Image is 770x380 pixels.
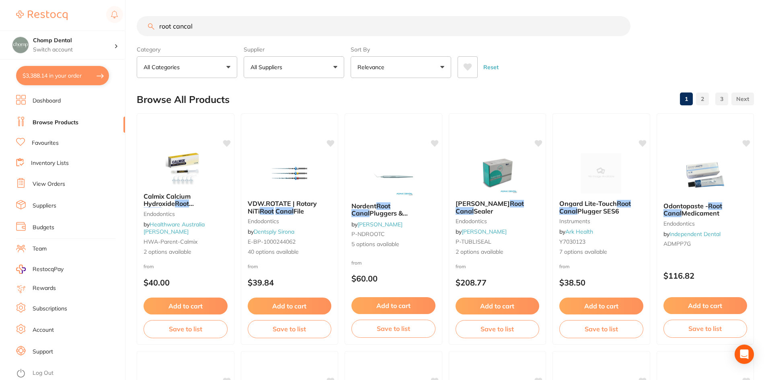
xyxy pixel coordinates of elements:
p: Switch account [33,46,114,54]
span: from [351,260,362,266]
button: $3,388.14 in your order [16,66,109,85]
a: View Orders [33,180,65,188]
b: Kerr TUBLISEAL Root Canal Sealer [456,200,540,215]
span: HWA-parent-calmix [144,238,197,245]
span: E-BP-1000244062 [248,238,296,245]
span: Nordent [351,202,376,210]
b: VDW.ROTATE | Rotary NiTi Root Canal File [248,200,332,215]
span: by [663,230,721,238]
span: Y7030123 [559,238,585,245]
span: from [456,263,466,269]
a: Team [33,245,47,253]
img: Odontopaste - Root Canal Medicament [679,156,731,196]
img: Kerr TUBLISEAL Root Canal Sealer [471,153,524,193]
span: Plugger SES6 [577,207,619,215]
a: Browse Products [33,119,78,127]
button: Save to list [248,320,332,338]
span: File [294,207,304,215]
span: Calmix Calcium Hydroxide [144,192,191,207]
a: Subscriptions [33,305,67,313]
span: P-NDROOTC [351,230,385,238]
button: All Suppliers [244,56,344,78]
em: Root [175,199,189,207]
em: Root [376,202,390,210]
p: $60.00 [351,274,435,283]
small: Endodontics [144,211,228,217]
img: RestocqPay [16,265,26,274]
div: Open Intercom Messenger [735,345,754,364]
a: 1 [680,91,693,107]
a: [PERSON_NAME] [357,221,402,228]
button: All Categories [137,56,237,78]
button: Log Out [16,367,123,380]
p: Relevance [357,63,388,71]
a: Favourites [32,139,59,147]
a: Log Out [33,369,53,377]
small: endodontics [248,218,332,224]
span: from [559,263,570,269]
span: 40 options available [248,248,332,256]
p: $208.77 [456,278,540,287]
em: Canal [275,207,294,215]
label: Sort By [351,46,451,53]
span: Medicament [682,209,719,217]
a: Independent Dental [669,230,721,238]
small: instruments [559,218,643,224]
p: All Categories [144,63,183,71]
em: Canal [559,207,577,215]
span: [PERSON_NAME] [456,199,510,207]
span: Pluggers & Spreaders [351,209,408,224]
a: Budgets [33,224,54,232]
button: Reset [481,56,501,78]
a: 2 [696,91,709,107]
span: ADMPP7G [663,240,691,247]
p: All Suppliers [251,63,285,71]
button: Relevance [351,56,451,78]
span: Odontopaste - [663,202,708,210]
span: 2 options available [456,248,540,256]
a: RestocqPay [16,265,64,274]
button: Add to cart [351,297,435,314]
button: Add to cart [559,298,643,314]
a: Restocq Logo [16,6,68,25]
span: VDW.ROTATE | Rotary NiTi [248,199,317,215]
button: Add to cart [456,298,540,314]
span: from [248,263,258,269]
em: Root [510,199,524,207]
span: Dressing [162,207,189,215]
em: Root [617,199,631,207]
span: by [559,228,593,235]
span: Sealer [474,207,493,215]
b: Ongard Lite-Touch Root Canal Plugger SES6 [559,200,643,215]
img: Ongard Lite-Touch Root Canal Plugger SES6 [575,153,627,193]
span: 7 options available [559,248,643,256]
a: Support [33,348,53,356]
a: 3 [715,91,728,107]
p: $39.84 [248,278,332,287]
em: Root [708,202,722,210]
a: Dashboard [33,97,61,105]
em: Canal [663,209,682,217]
em: Canal [456,207,474,215]
p: $38.50 [559,278,643,287]
img: Chomp Dental [12,37,29,53]
span: P-TUBLISEAL [456,238,491,245]
b: Calmix Calcium Hydroxide Root Canal Dressing [144,193,228,207]
span: by [144,221,205,235]
button: Save to list [559,320,643,338]
span: by [248,228,294,235]
a: [PERSON_NAME] [462,228,507,235]
a: Inventory Lists [31,159,69,167]
span: from [144,263,154,269]
b: Odontopaste - Root Canal Medicament [663,202,747,217]
button: Add to cart [248,298,332,314]
button: Add to cart [663,297,747,314]
a: Healthware Australia [PERSON_NAME] [144,221,205,235]
button: Add to cart [144,298,228,314]
img: Calmix Calcium Hydroxide Root Canal Dressing [159,146,211,186]
em: Canal [144,207,162,215]
p: $116.82 [663,271,747,280]
h4: Chomp Dental [33,37,114,45]
span: RestocqPay [33,265,64,273]
small: endodontics [663,220,747,227]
